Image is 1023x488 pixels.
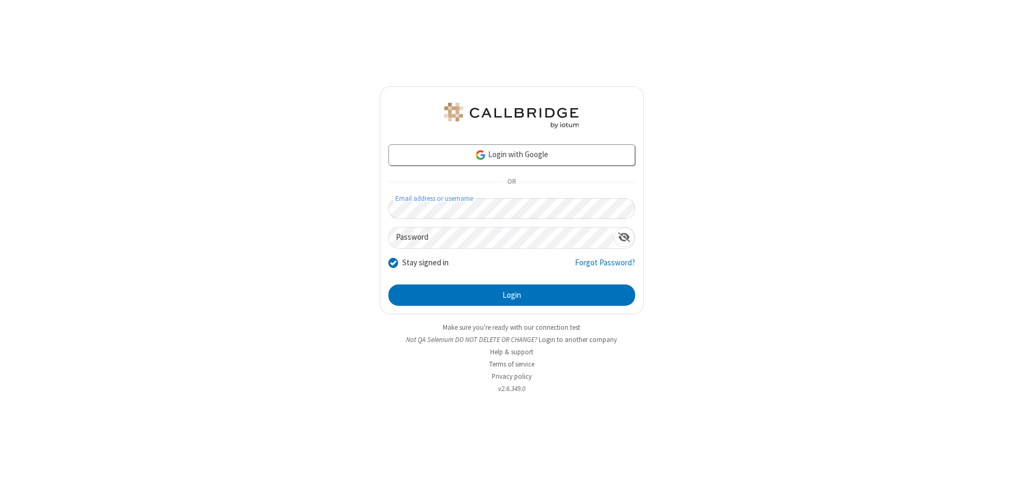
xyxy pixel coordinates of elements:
div: Show password [614,227,635,247]
li: v2.6.349.0 [380,384,644,394]
a: Login with Google [388,144,635,166]
img: google-icon.png [475,149,486,161]
img: QA Selenium DO NOT DELETE OR CHANGE [442,103,581,128]
a: Help & support [490,347,533,356]
input: Password [389,227,614,248]
a: Forgot Password? [575,257,635,277]
span: OR [503,175,520,190]
button: Login [388,284,635,306]
li: Not QA Selenium DO NOT DELETE OR CHANGE? [380,335,644,345]
button: Login to another company [539,335,617,345]
a: Terms of service [489,360,534,369]
a: Privacy policy [492,372,532,381]
a: Make sure you're ready with our connection test [443,323,580,332]
label: Stay signed in [402,257,449,269]
input: Email address or username [388,198,635,219]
